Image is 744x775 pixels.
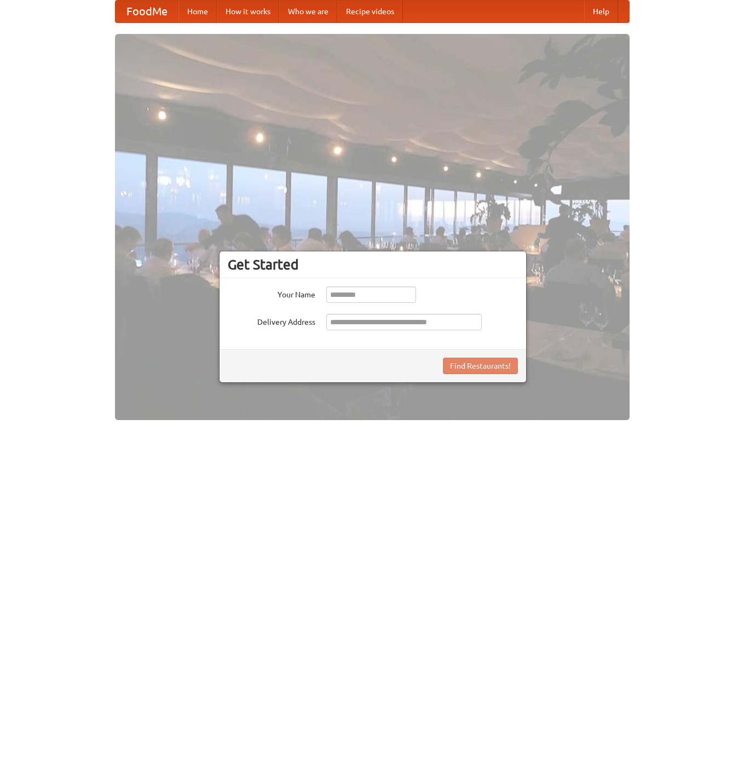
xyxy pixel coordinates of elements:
[584,1,618,22] a: Help
[228,314,315,328] label: Delivery Address
[217,1,279,22] a: How it works
[228,256,518,273] h3: Get Started
[443,358,518,374] button: Find Restaurants!
[178,1,217,22] a: Home
[116,1,178,22] a: FoodMe
[228,286,315,300] label: Your Name
[279,1,337,22] a: Who we are
[337,1,403,22] a: Recipe videos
